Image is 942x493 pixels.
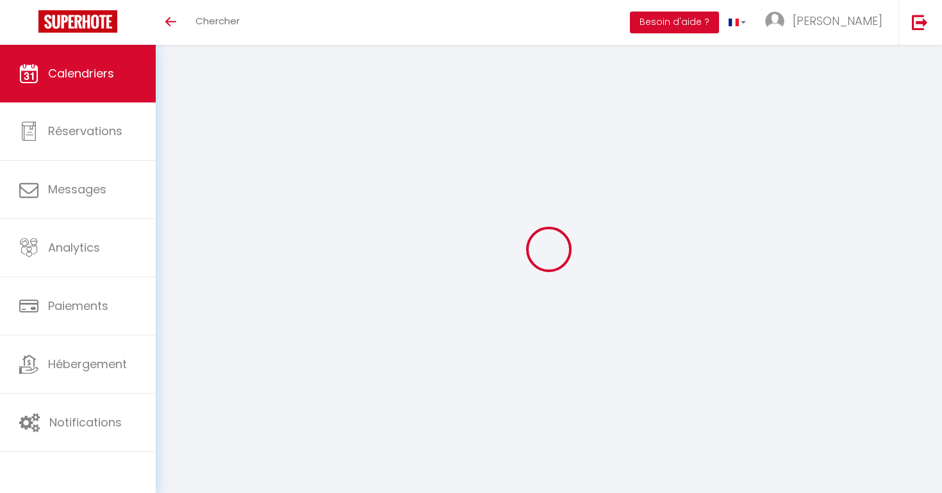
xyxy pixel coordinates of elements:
span: Paiements [48,298,108,314]
span: Réservations [48,123,122,139]
img: logout [912,14,928,30]
span: Chercher [195,14,240,28]
span: Analytics [48,239,100,255]
img: ... [765,12,784,31]
button: Besoin d'aide ? [630,12,719,33]
img: Super Booking [38,10,117,33]
span: Hébergement [48,356,127,372]
span: Messages [48,181,106,197]
span: Notifications [49,414,122,430]
span: [PERSON_NAME] [793,13,882,29]
span: Calendriers [48,65,114,81]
